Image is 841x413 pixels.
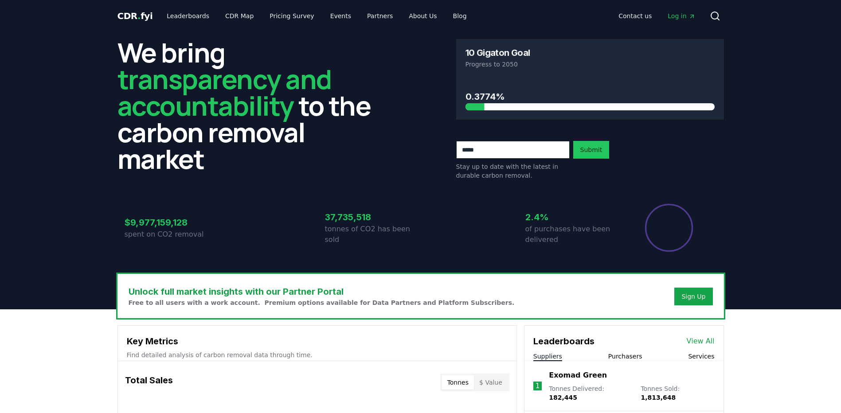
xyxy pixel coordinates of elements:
[446,8,474,24] a: Blog
[262,8,321,24] a: Pricing Survey
[137,11,141,21] span: .
[402,8,444,24] a: About Us
[465,90,715,103] h3: 0.3774%
[218,8,261,24] a: CDR Map
[641,384,714,402] p: Tonnes Sold :
[442,375,474,390] button: Tonnes
[674,288,712,305] button: Sign Up
[325,224,421,245] p: tonnes of CO2 has been sold
[125,216,220,229] h3: $9,977,159,128
[668,12,695,20] span: Log in
[456,162,570,180] p: Stay up to date with the latest in durable carbon removal.
[360,8,400,24] a: Partners
[117,61,332,124] span: transparency and accountability
[573,141,610,159] button: Submit
[661,8,702,24] a: Log in
[549,384,632,402] p: Tonnes Delivered :
[323,8,358,24] a: Events
[687,336,715,347] a: View All
[465,60,715,69] p: Progress to 2050
[525,224,621,245] p: of purchases have been delivered
[160,8,216,24] a: Leaderboards
[474,375,508,390] button: $ Value
[641,394,676,401] span: 1,813,648
[125,229,220,240] p: spent on CO2 removal
[644,203,694,253] div: Percentage of sales delivered
[160,8,473,24] nav: Main
[549,394,577,401] span: 182,445
[129,285,515,298] h3: Unlock full market insights with our Partner Portal
[535,381,540,391] p: 1
[125,374,173,391] h3: Total Sales
[465,48,530,57] h3: 10 Gigaton Goal
[611,8,659,24] a: Contact us
[681,292,705,301] a: Sign Up
[608,352,642,361] button: Purchasers
[688,352,714,361] button: Services
[325,210,421,224] h3: 37,735,518
[533,335,595,348] h3: Leaderboards
[127,351,508,359] p: Find detailed analysis of carbon removal data through time.
[129,298,515,307] p: Free to all users with a work account. Premium options available for Data Partners and Platform S...
[117,10,153,22] a: CDR.fyi
[533,352,562,361] button: Suppliers
[117,39,385,172] h2: We bring to the carbon removal market
[549,370,607,381] a: Exomad Green
[525,210,621,224] h3: 2.4%
[127,335,508,348] h3: Key Metrics
[611,8,702,24] nav: Main
[117,11,153,21] span: CDR fyi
